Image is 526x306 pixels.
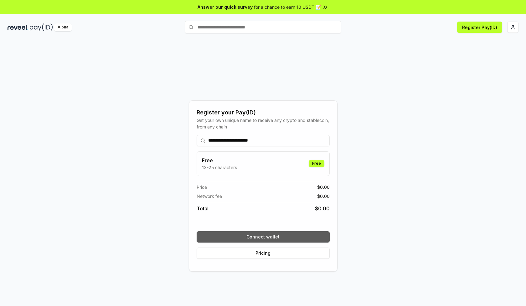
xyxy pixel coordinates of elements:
img: reveel_dark [8,23,28,31]
span: Network fee [197,193,222,199]
button: Connect wallet [197,231,330,243]
span: Answer our quick survey [198,4,253,10]
span: Price [197,184,207,190]
div: Free [309,160,324,167]
button: Pricing [197,248,330,259]
h3: Free [202,157,237,164]
div: Register your Pay(ID) [197,108,330,117]
div: Alpha [54,23,72,31]
button: Register Pay(ID) [457,22,502,33]
span: Total [197,205,209,212]
div: Get your own unique name to receive any crypto and stablecoin, from any chain [197,117,330,130]
span: for a chance to earn 10 USDT 📝 [254,4,321,10]
span: $ 0.00 [315,205,330,212]
p: 13-25 characters [202,164,237,171]
span: $ 0.00 [317,193,330,199]
img: pay_id [30,23,53,31]
span: $ 0.00 [317,184,330,190]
